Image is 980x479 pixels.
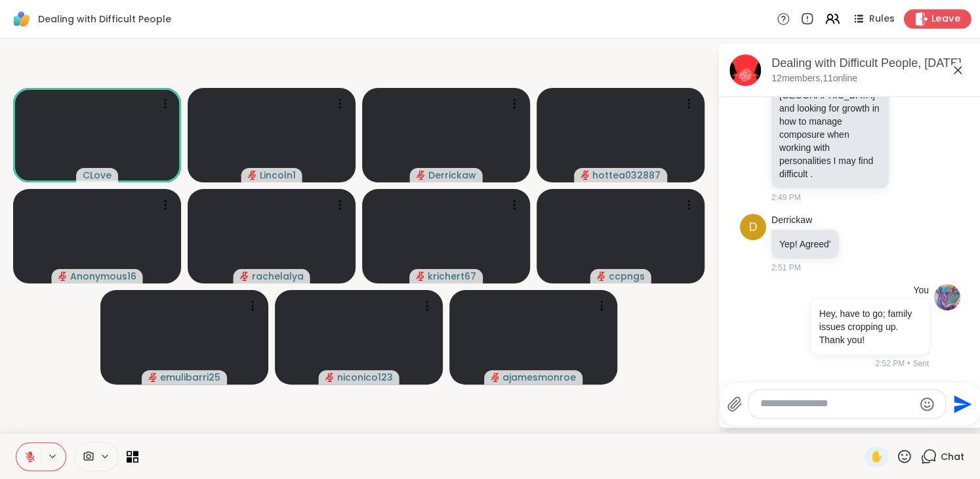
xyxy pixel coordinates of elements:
[160,371,220,384] span: emulibarri25
[70,270,136,283] span: Anonymous16
[417,171,426,180] span: audio-muted
[148,373,157,382] span: audio-muted
[946,389,975,419] button: Send
[252,270,304,283] span: rachelalya
[919,396,935,412] button: Emoji picker
[941,450,964,463] span: Chat
[779,238,831,251] p: Yep! Agreed’
[870,449,883,465] span: ✋
[240,272,249,281] span: audio-muted
[58,272,68,281] span: audio-muted
[875,358,905,369] span: 2:52 PM
[771,72,857,85] p: 12 members, 11 online
[934,284,960,310] img: https://sharewell-space-live.sfo3.digitaloceanspaces.com/user-generated/49f72db8-4e40-41a3-98b2-d...
[931,12,960,26] span: Leave
[248,171,257,180] span: audio-muted
[502,371,576,384] span: ajamesmonroe
[771,214,812,227] a: Derrickaw
[779,49,881,180] p: I am having connectivity issues, I apologize. I’m Em, from [GEOGRAPHIC_DATA] and looking for grow...
[592,169,661,182] span: hottea032887
[325,373,335,382] span: audio-muted
[337,371,393,384] span: niconico123
[428,169,476,182] span: Derrickaw
[760,397,913,411] textarea: Type your message
[771,262,801,274] span: 2:51 PM
[913,284,929,297] h4: You
[771,55,971,72] div: Dealing with Difficult People, [DATE]
[912,358,929,369] span: Sent
[907,358,910,369] span: •
[581,171,590,180] span: audio-muted
[749,219,758,236] span: D
[491,373,500,382] span: audio-muted
[10,8,33,30] img: ShareWell Logomark
[771,192,801,203] span: 2:49 PM
[819,307,921,346] p: Hey, have to go; family issues cropping up. Thank you!
[83,169,112,182] span: CLove
[38,12,171,26] span: Dealing with Difficult People
[729,54,761,86] img: Dealing with Difficult People, Oct 13
[428,270,476,283] span: krichert67
[260,169,296,182] span: Lincoln1
[416,272,425,281] span: audio-muted
[609,270,645,283] span: ccpngs
[869,12,895,26] span: Rules
[597,272,606,281] span: audio-muted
